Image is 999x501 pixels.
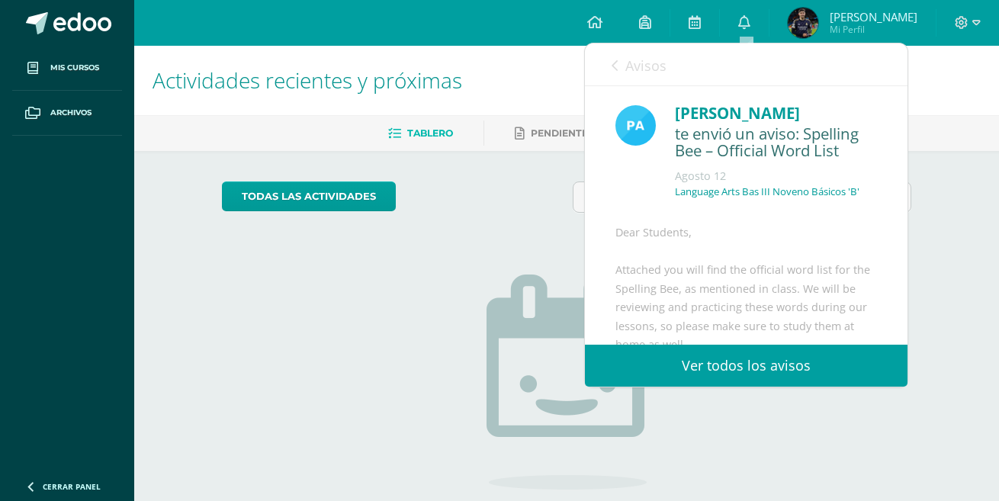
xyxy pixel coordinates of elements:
[153,66,462,95] span: Actividades recientes y próximas
[830,9,917,24] span: [PERSON_NAME]
[515,121,661,146] a: Pendientes de entrega
[50,107,92,119] span: Archivos
[675,125,877,161] div: te envió un aviso: Spelling Bee – Official Word List
[12,46,122,91] a: Mis cursos
[388,121,453,146] a: Tablero
[788,8,818,38] img: a65422c92628302c9dd10201bcb39319.png
[531,127,661,139] span: Pendientes de entrega
[43,481,101,492] span: Cerrar panel
[50,62,99,74] span: Mis cursos
[675,101,877,125] div: [PERSON_NAME]
[573,182,911,212] input: Busca una actividad próxima aquí...
[625,56,667,75] span: Avisos
[407,127,453,139] span: Tablero
[222,181,396,211] a: todas las Actividades
[487,275,647,490] img: no_activities.png
[675,185,859,198] p: Language Arts Bas III Noveno Básicos 'B'
[585,345,907,387] a: Ver todos los avisos
[675,169,877,184] div: Agosto 12
[12,91,122,136] a: Archivos
[615,105,656,146] img: 16d00d6a61aad0e8a558f8de8df831eb.png
[830,23,917,36] span: Mi Perfil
